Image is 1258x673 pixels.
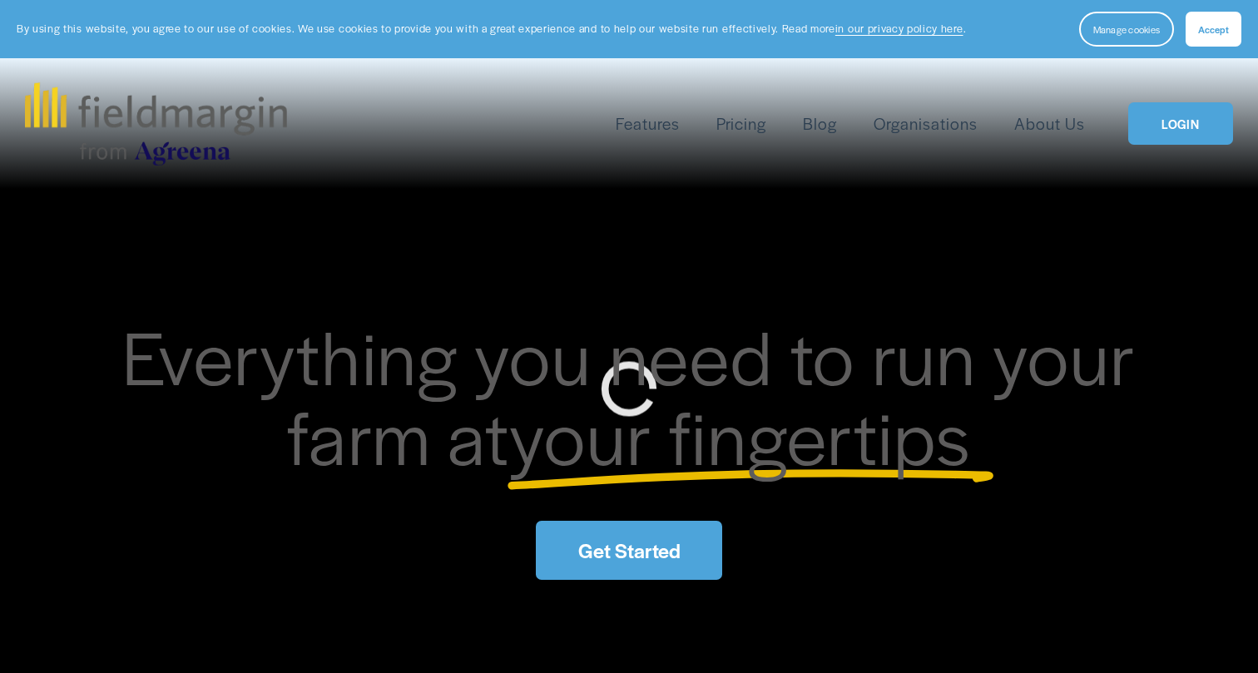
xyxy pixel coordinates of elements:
a: Get Started [536,521,722,580]
a: Pricing [716,110,766,137]
a: Organisations [874,110,978,137]
span: your fingertips [509,383,971,487]
button: Accept [1186,12,1241,47]
a: About Us [1014,110,1085,137]
span: Manage cookies [1093,22,1160,36]
span: Features [616,111,680,136]
p: By using this website, you agree to our use of cookies. We use cookies to provide you with a grea... [17,21,966,37]
img: fieldmargin.com [25,82,286,166]
a: LOGIN [1128,102,1233,145]
span: Accept [1198,22,1229,36]
a: in our privacy policy here [835,21,963,36]
a: folder dropdown [616,110,680,137]
button: Manage cookies [1079,12,1174,47]
a: Blog [803,110,837,137]
span: Everything you need to run your farm at [122,303,1153,487]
